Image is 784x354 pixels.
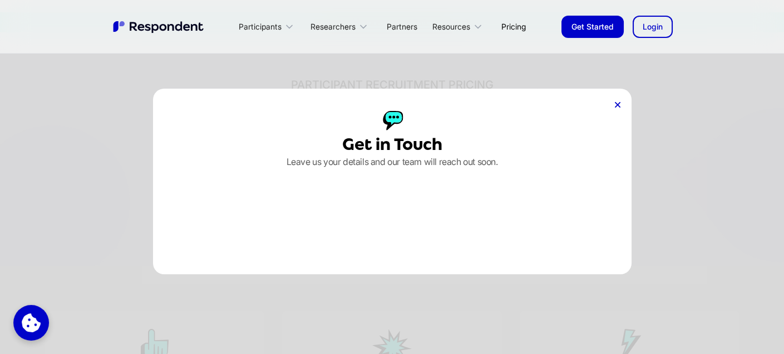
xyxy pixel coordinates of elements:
a: Pricing [492,13,535,40]
div: Resources [426,13,492,40]
div: Participants [239,21,282,32]
div: Researchers [304,13,377,40]
div: Researchers [310,21,356,32]
a: Login [633,16,673,38]
div: Get in Touch [342,134,442,154]
img: Untitled UI logotext [112,20,206,34]
div: Participants [233,13,304,40]
iframe: Form [164,169,620,263]
a: Partners [378,13,426,40]
a: home [112,20,206,34]
div: Resources [432,21,470,32]
a: Get Started [561,16,624,38]
p: Leave us your details and our team will reach out soon. [286,154,497,169]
